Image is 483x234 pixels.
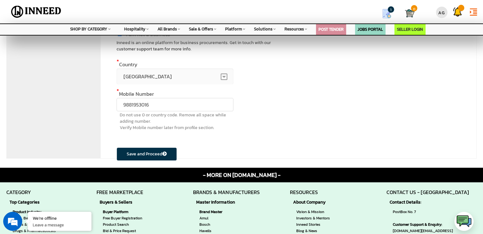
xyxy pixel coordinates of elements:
[103,221,163,228] a: Product Search
[117,147,177,161] button: Save and Proceed
[469,7,478,17] i: format_indent_increase
[33,222,87,228] p: Leave a message
[436,7,447,18] div: AG
[199,209,253,215] strong: Brand Master
[466,2,481,21] a: format_indent_increase
[453,7,462,16] img: Support Tickets
[117,31,170,38] label: I am not a business
[296,209,335,215] a: Vision & Mission
[203,171,280,179] span: - MORE ON [DOMAIN_NAME] -
[199,215,253,221] a: Amul
[405,6,410,20] a: Cart 0
[456,213,472,229] img: logo.png
[120,112,233,131] label: Do not use 0 or country code. Remove all space while adding number. Verify Mobile number later fr...
[199,221,253,228] a: Bosch
[390,199,480,205] strong: Contact Details:
[117,91,233,96] label: Mobile Number
[382,9,392,18] img: Show My Quotes
[33,215,87,221] div: We're offline
[393,209,477,215] span: PostBox No. 7
[405,9,414,18] img: Cart
[293,199,338,205] strong: About Company
[103,215,163,221] a: Free Buyer Registration
[117,40,288,52] p: Inneed is an online platform for business procurements. Get in touch with our customer support te...
[393,221,477,228] strong: Customer Support & Enquiry:
[117,68,233,84] span: India
[196,199,256,205] strong: Master Information
[199,228,253,234] a: Havells
[100,199,166,205] strong: Buyers & Sellers
[296,215,335,221] a: Investors & Mentors
[411,5,417,11] span: 0
[373,6,405,21] a: my Quotes 1
[103,228,163,234] a: Bid & Price Request
[9,4,64,20] img: Inneed.Market
[117,62,233,67] label: Country
[296,228,335,234] a: Blog & News
[10,199,62,205] strong: Top Categories
[296,221,335,228] a: Inneed Stories
[13,209,58,215] strong: Product Industry
[434,2,450,20] a: AG
[103,209,163,215] strong: Buyer Platform
[388,6,394,13] span: 1
[450,2,466,19] a: Support Tickets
